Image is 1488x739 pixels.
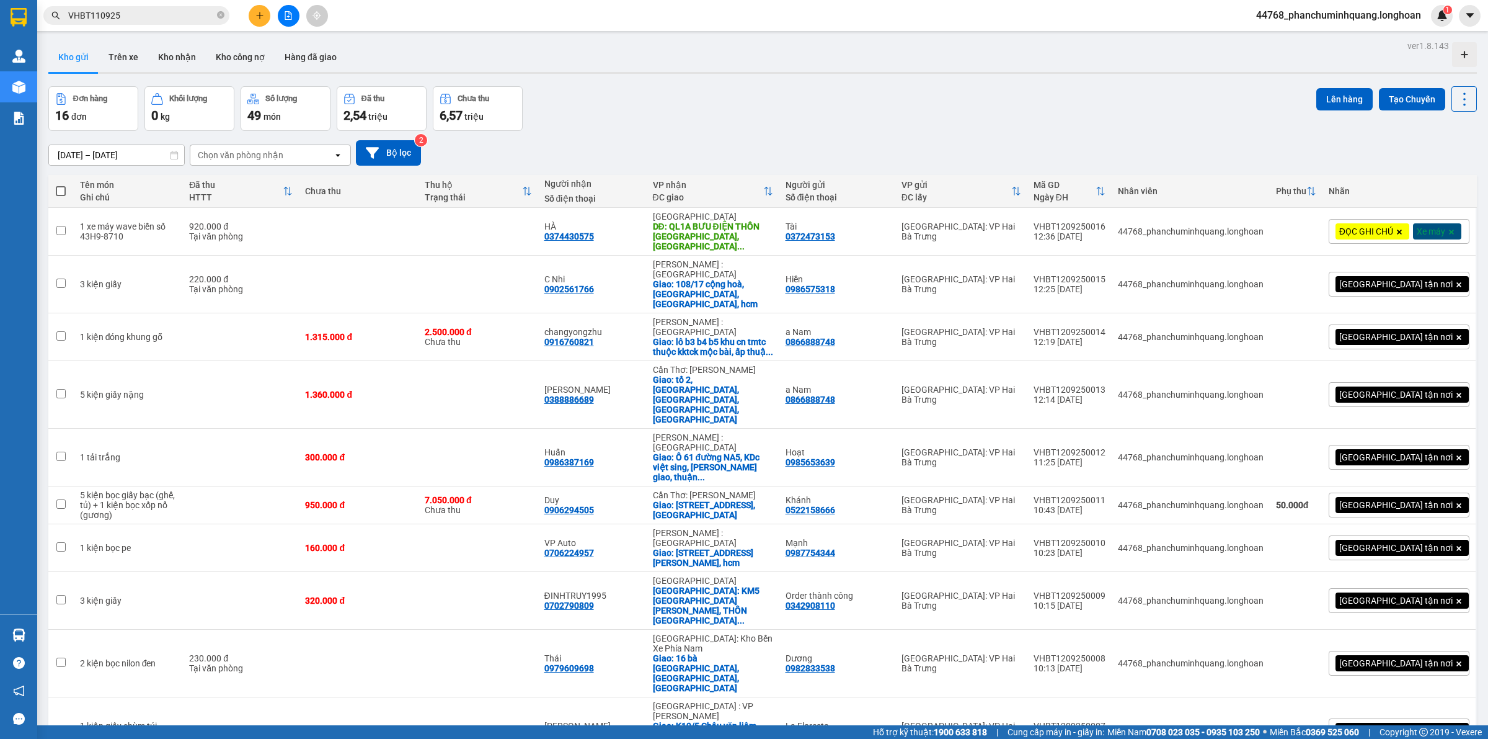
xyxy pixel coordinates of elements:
button: Khối lượng0kg [144,86,234,131]
div: 44768_phanchuminhquang.longhoan [1118,500,1264,510]
div: 0702790809 [544,601,594,611]
div: 0979609698 [544,663,594,673]
div: Nhân viên [1118,186,1264,196]
div: [GEOGRAPHIC_DATA]: Kho Bến Xe Phía Nam [653,634,773,653]
div: Ngày ĐH [1034,192,1096,202]
input: Select a date range. [49,145,184,165]
div: Tại văn phòng [189,284,293,294]
span: ... [766,347,773,357]
button: Kho công nợ [206,42,275,72]
div: HTTT [189,192,283,202]
div: Giao: 108/17 cộng hoà, phường 4, tân bình, hcm [653,279,773,309]
div: Hoạt [786,447,889,457]
div: Chọn văn phòng nhận [198,149,283,161]
div: [PERSON_NAME] : [GEOGRAPHIC_DATA] [653,432,773,452]
img: icon-new-feature [1437,10,1448,21]
span: [GEOGRAPHIC_DATA] tận nơi [1339,452,1453,463]
div: changyongzhu [544,327,640,337]
span: [GEOGRAPHIC_DATA] tận nơi [1339,595,1453,606]
button: Trên xe [99,42,148,72]
div: VHBT1209250008 [1034,653,1105,663]
div: [GEOGRAPHIC_DATA]: VP Hai Bà Trưng [901,538,1021,558]
button: Chưa thu6,57 triệu [433,86,523,131]
span: plus [255,11,264,20]
div: 1.315.000 đ [305,332,412,342]
div: VHBT1209250010 [1034,538,1105,548]
div: 0902561766 [544,284,594,294]
span: aim [312,11,321,20]
span: [GEOGRAPHIC_DATA] tận nơi [1339,542,1453,553]
sup: 1 [1443,6,1452,14]
div: VHBT1209250013 [1034,385,1105,395]
div: Tài [786,222,889,231]
div: 0986575318 [786,284,835,294]
div: 12:25 [DATE] [1034,284,1105,294]
div: Trạng thái [425,192,522,202]
div: Giao: Ô 61 đường NA5, KDc việt sing, thuận giao, thuận an, bình dương [653,452,773,482]
div: 0372473153 [786,231,835,241]
div: [GEOGRAPHIC_DATA]: VP Hai Bà Trưng [901,591,1021,611]
span: | [1368,725,1370,739]
div: ĐC giao [653,192,763,202]
button: plus [249,5,270,27]
img: solution-icon [12,112,25,125]
img: warehouse-icon [12,629,25,642]
span: file-add [284,11,293,20]
div: Số điện thoại [544,194,640,204]
th: Toggle SortBy [647,175,779,208]
div: Giao: số 2 cao thắng, khóm 4, phường 8, tp sóc trăng [653,500,773,520]
div: 44768_phanchuminhquang.longhoan [1118,279,1264,289]
div: 5 kiện bọc giấy bạc (ghế, tủ) + 1 kiện bọc xốp nổ (gương) [80,490,177,520]
strong: 0369 525 060 [1306,727,1359,737]
button: Tạo Chuyến [1379,88,1445,110]
span: Miền Bắc [1270,725,1359,739]
div: Người nhận [544,179,640,189]
div: 0916760821 [544,337,594,347]
button: caret-down [1459,5,1481,27]
div: 1 kiện bọc pe [80,543,177,553]
div: Chưa thu [425,327,532,347]
div: VP Auto [544,538,640,548]
div: 44768_phanchuminhquang.longhoan [1118,452,1264,462]
div: [PERSON_NAME] : [GEOGRAPHIC_DATA] [653,259,773,279]
span: 2,54 [343,108,366,123]
div: Cần Thơ: [PERSON_NAME] [653,490,773,500]
div: 44768_phanchuminhquang.longhoan [1118,658,1264,668]
div: Phụ thu [1276,186,1306,196]
div: Nhãn [1329,186,1469,196]
button: Số lượng49món [241,86,330,131]
th: Toggle SortBy [183,175,299,208]
img: warehouse-icon [12,50,25,63]
button: Lên hàng [1316,88,1373,110]
div: Giao: tổ 2, ấp an phước, bình an, châu thành, kiên giang [653,375,773,424]
div: Nguyễn Văn Hải [544,385,640,395]
button: Đơn hàng16đơn [48,86,138,131]
span: question-circle [13,657,25,669]
div: VP gửi [901,180,1011,190]
button: file-add [278,5,299,27]
span: copyright [1419,728,1428,737]
div: Chưa thu [305,186,412,196]
div: Giao: KM5 ĐƯỜNG NGUYỄN TẤT THÀNH, THÔN PHÚ VANG, BÌNH KIẾN, TP TUY HÒA [653,586,773,625]
div: Hiền [786,274,889,284]
div: Giao: 16 bà huyện thanh quan, phường 10, tp đà lạt [653,653,773,693]
div: 0866888748 [786,337,835,347]
div: Thái [544,653,640,663]
div: Cần Thơ: [PERSON_NAME] [653,365,773,375]
strong: 0708 023 035 - 0935 103 250 [1146,727,1260,737]
div: [GEOGRAPHIC_DATA]: VP Hai Bà Trưng [901,274,1021,294]
div: VHBT1209250016 [1034,222,1105,231]
span: [GEOGRAPHIC_DATA] tận nơi [1339,279,1453,290]
div: Mã GD [1034,180,1096,190]
div: 10:15 [DATE] [1034,601,1105,611]
div: Đã thu [361,94,384,103]
span: notification [13,685,25,697]
div: C Nhi [544,274,640,284]
button: Bộ lọc [356,140,421,166]
span: search [51,11,60,20]
div: [GEOGRAPHIC_DATA]: VP Hai Bà Trưng [901,327,1021,347]
div: 920.000 đ [189,222,293,231]
div: Khánh [786,495,889,505]
span: [GEOGRAPHIC_DATA] tận nơi [1339,725,1453,737]
div: DĐ: QL1A BƯU ĐIỆN THÔN XUÂN ĐÔNG,XÃ VẠN HƯNG,HUYỆN VẠN NINH,KHÁNH HÒA [653,222,773,251]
